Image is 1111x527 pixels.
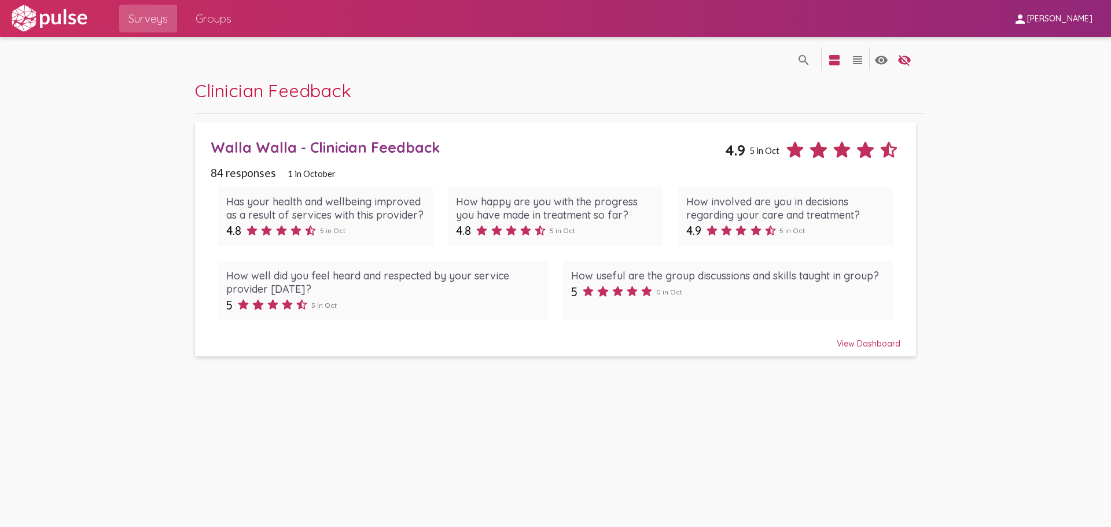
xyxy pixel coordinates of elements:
div: How happy are you with the progress you have made in treatment so far? [456,195,654,222]
span: 5 in Oct [550,226,575,235]
span: 84 responses [211,166,276,179]
span: 4.9 [686,223,701,238]
div: How involved are you in decisions regarding your care and treatment? [686,195,885,222]
mat-icon: language [797,53,811,67]
div: View Dashboard [211,328,900,349]
span: 4.8 [456,223,471,238]
span: Groups [196,8,231,29]
span: [PERSON_NAME] [1027,14,1092,24]
div: Has your health and wellbeing improved as a result of services with this provider? [226,195,425,222]
span: 5 in Oct [779,226,805,235]
mat-icon: language [827,53,841,67]
mat-icon: language [874,53,888,67]
span: 5 [571,285,577,299]
button: language [893,47,916,71]
span: 5 in Oct [311,301,337,309]
span: 5 in Oct [749,145,779,156]
img: white-logo.svg [9,4,89,33]
button: language [846,47,869,71]
button: language [823,47,846,71]
mat-icon: person [1013,12,1027,26]
span: 0 in Oct [656,288,682,296]
span: 1 in October [288,168,336,179]
button: language [870,47,893,71]
span: Surveys [128,8,168,29]
span: 5 [226,298,233,312]
a: Surveys [119,5,177,32]
div: Walla Walla - Clinician Feedback [211,138,725,156]
div: How useful are the group discussions and skills taught in group? [571,269,885,282]
a: Walla Walla - Clinician Feedback4.95 in Oct84 responses1 in OctoberHas your health and wellbeing ... [195,122,916,356]
div: How well did you feel heard and respected by your service provider [DATE]? [226,269,540,296]
mat-icon: language [851,53,864,67]
span: 4.8 [226,223,241,238]
span: 5 in Oct [320,226,345,235]
a: Groups [186,5,241,32]
span: 4.9 [725,141,745,159]
mat-icon: language [897,53,911,67]
span: Clinician Feedback [195,79,351,102]
button: language [792,47,815,71]
button: [PERSON_NAME] [1004,8,1102,29]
